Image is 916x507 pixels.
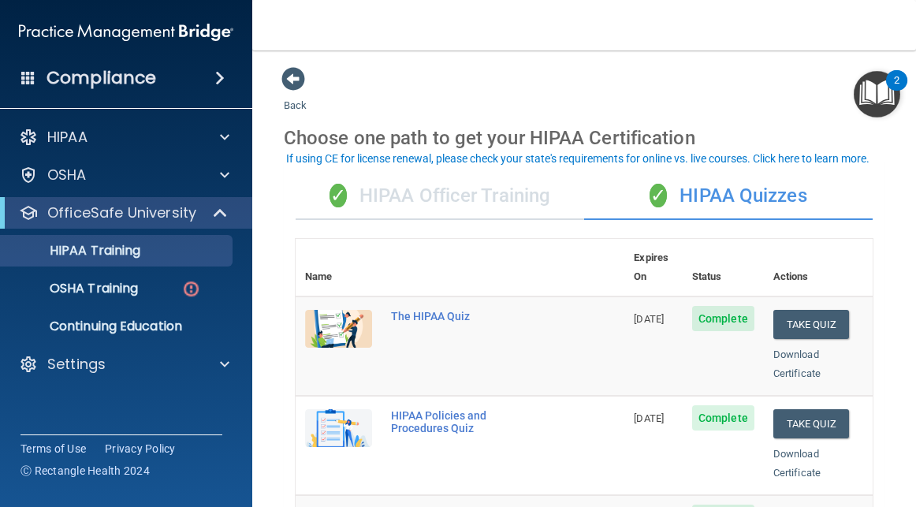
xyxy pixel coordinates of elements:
div: HIPAA Officer Training [296,173,584,220]
span: ✓ [650,184,667,207]
p: HIPAA Training [10,243,140,259]
span: [DATE] [634,313,664,325]
div: HIPAA Quizzes [584,173,873,220]
a: Terms of Use [20,441,86,457]
div: 2 [894,80,899,101]
span: ✓ [330,184,347,207]
p: Settings [47,355,106,374]
th: Actions [764,239,873,296]
div: HIPAA Policies and Procedures Quiz [391,409,546,434]
a: Download Certificate [773,448,821,479]
span: [DATE] [634,412,664,424]
p: HIPAA [47,128,88,147]
div: If using CE for license renewal, please check your state's requirements for online vs. live cours... [286,153,869,164]
a: OfficeSafe University [19,203,229,222]
p: OSHA Training [10,281,138,296]
span: Complete [692,306,754,331]
a: Download Certificate [773,349,821,379]
button: Open Resource Center, 2 new notifications [854,71,900,117]
img: danger-circle.6113f641.png [181,279,201,299]
span: Ⓒ Rectangle Health 2024 [20,463,150,479]
th: Name [296,239,382,296]
button: If using CE for license renewal, please check your state's requirements for online vs. live cours... [284,151,872,166]
span: Complete [692,405,754,431]
th: Status [683,239,764,296]
img: PMB logo [19,17,233,48]
a: HIPAA [19,128,229,147]
a: OSHA [19,166,229,185]
p: Continuing Education [10,319,225,334]
a: Privacy Policy [105,441,176,457]
div: The HIPAA Quiz [391,310,546,322]
th: Expires On [624,239,683,296]
button: Take Quiz [773,310,849,339]
div: Choose one path to get your HIPAA Certification [284,115,884,161]
button: Take Quiz [773,409,849,438]
a: Back [284,80,307,111]
h4: Compliance [47,67,156,89]
a: Settings [19,355,229,374]
p: OfficeSafe University [47,203,196,222]
p: OSHA [47,166,87,185]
